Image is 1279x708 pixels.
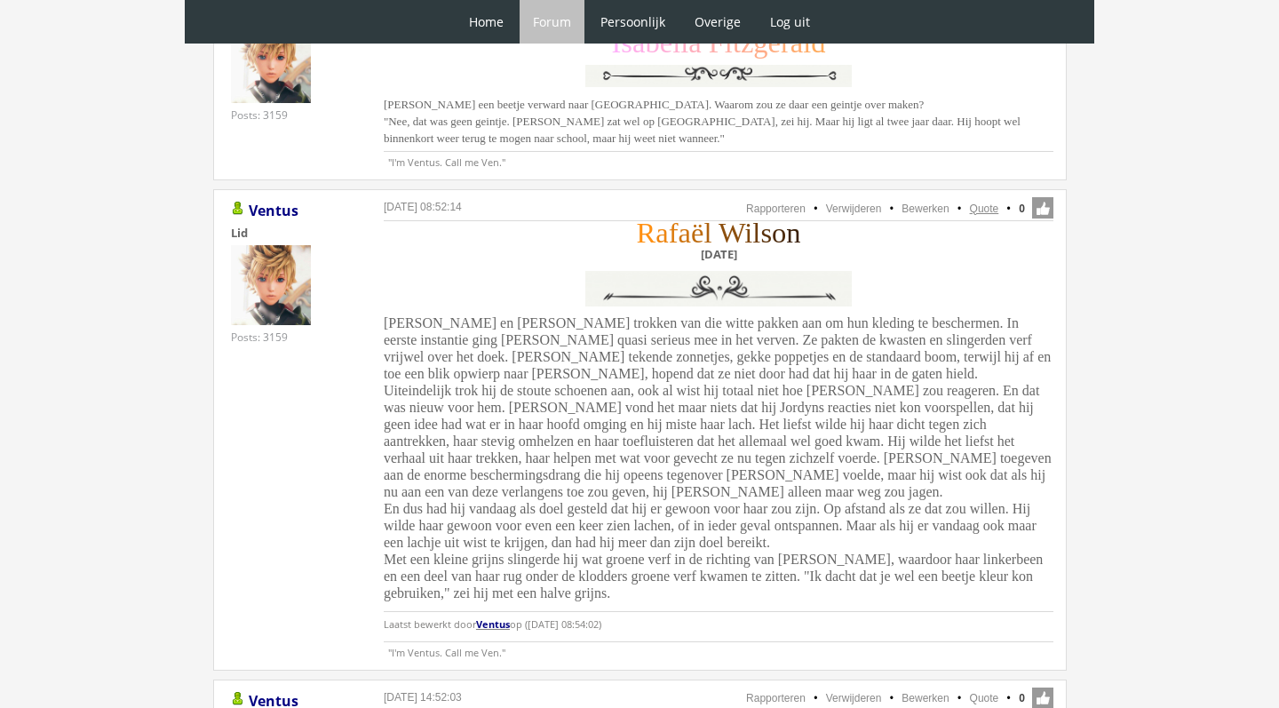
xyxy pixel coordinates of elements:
a: Bewerken [902,203,949,215]
img: Gebruiker is online [231,692,245,706]
span: 0 [1019,690,1025,706]
span: n [786,217,800,249]
span: ë [691,217,703,249]
img: y0w1XJ0.png [581,60,856,91]
img: LK3TOVS.png [581,266,856,310]
span: s [760,217,772,249]
a: Rapporteren [746,203,806,215]
b: [DATE] [701,246,737,262]
p: Laatst bewerkt door op ([DATE] 08:54:02) [384,611,1053,637]
span: l [703,217,711,249]
div: Posts: 3159 [231,107,288,123]
span: a [679,217,691,249]
a: Verwijderen [826,692,882,704]
a: Verwijderen [826,203,882,215]
img: Ventus [231,23,311,103]
img: Gebruiker is online [231,202,245,216]
span: l [752,217,760,249]
a: Quote [970,203,999,215]
img: Ventus [231,245,311,325]
a: Rapporteren [746,692,806,704]
a: Quote [970,692,999,704]
p: "I'm Ventus. Call me Ven." [384,151,1053,169]
span: W [719,217,744,249]
a: Ventus [249,201,298,220]
span: o [772,217,786,249]
a: Ventus [476,617,510,631]
a: Bewerken [902,692,949,704]
span: 0 [1019,201,1025,217]
div: Posts: 3159 [231,330,288,345]
span: a [655,217,668,249]
span: R [637,217,656,249]
a: [DATE] 08:52:14 [384,201,462,213]
p: "I'm Ventus. Call me Ven." [384,641,1053,659]
a: [DATE] 14:52:03 [384,691,462,704]
div: Lid [231,225,355,241]
span: [PERSON_NAME] een beetje verward naar [GEOGRAPHIC_DATA]. Waarom zou ze daar een geintje over make... [384,98,1021,145]
span: f [669,217,679,249]
span: i [744,217,752,249]
span: [PERSON_NAME] en [PERSON_NAME] trokken van die witte pakken aan om hun kleding te beschermen. In ... [384,315,1052,601]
